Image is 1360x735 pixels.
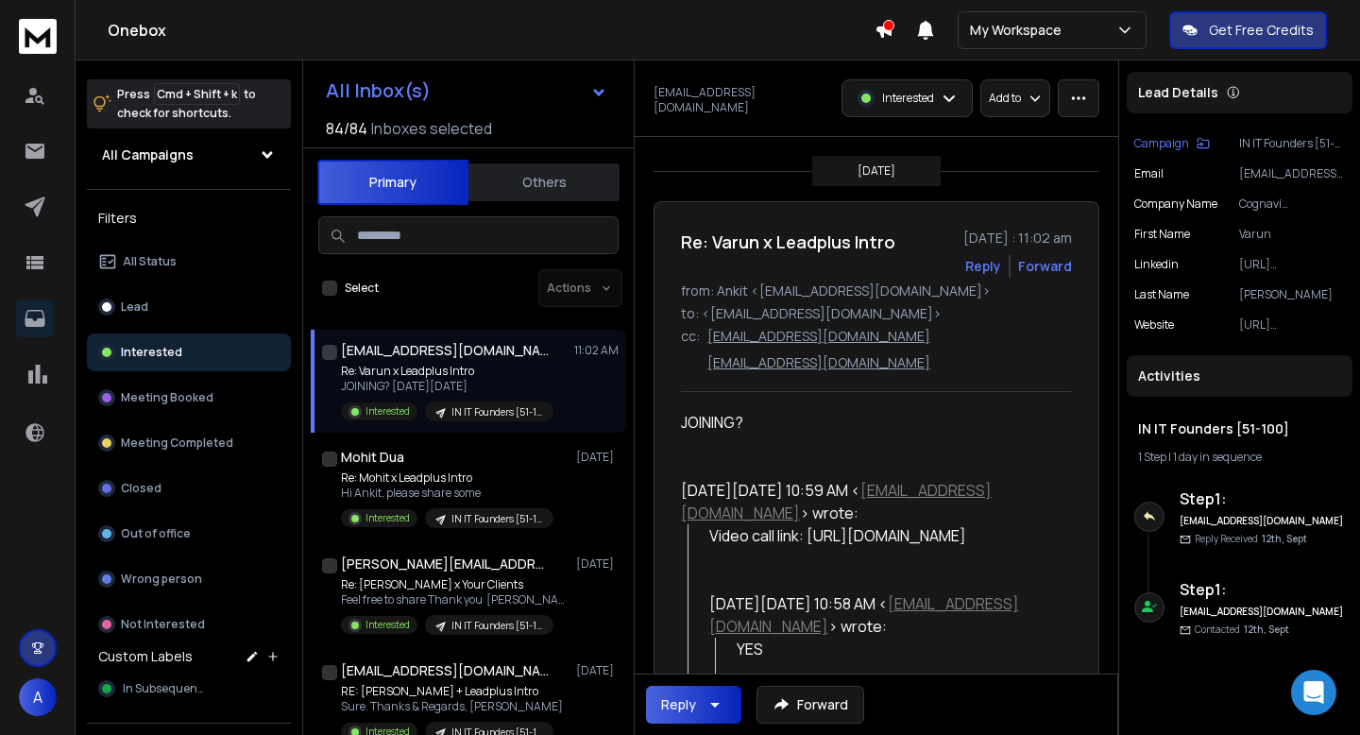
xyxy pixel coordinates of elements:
[1262,532,1307,545] span: 12th, Sept
[1180,605,1345,619] h6: [EMAIL_ADDRESS][DOMAIN_NAME]
[1138,83,1218,102] p: Lead Details
[1169,11,1327,49] button: Get Free Credits
[965,257,1001,276] button: Reply
[1239,166,1345,181] p: [EMAIL_ADDRESS][DOMAIN_NAME]
[858,163,895,179] p: [DATE]
[451,405,542,419] p: IN IT Founders [51-100]
[1134,136,1210,151] button: Campaign
[87,560,291,598] button: Wrong person
[1134,227,1190,242] p: First Name
[341,577,568,592] p: Re: [PERSON_NAME] x Your Clients
[121,572,202,587] p: Wrong person
[681,304,1072,323] p: to: <[EMAIL_ADDRESS][DOMAIN_NAME]>
[1239,227,1345,242] p: Varun
[576,556,619,572] p: [DATE]
[1239,257,1345,272] p: [URL][DOMAIN_NAME][PERSON_NAME]
[707,327,930,346] p: [EMAIL_ADDRESS][DOMAIN_NAME]
[1195,623,1289,637] p: Contacted
[1180,578,1345,601] h6: Step 1 :
[123,681,210,696] span: In Subsequence
[365,511,410,525] p: Interested
[970,21,1069,40] p: My Workspace
[681,229,895,255] h1: Re: Varun x Leadplus Intro
[1244,623,1289,636] span: 12th, Sept
[661,695,696,714] div: Reply
[87,670,291,708] button: In Subsequence
[681,479,1057,524] div: [DATE][DATE] 10:59 AM < > wrote:
[121,617,205,632] p: Not Interested
[654,85,830,115] p: [EMAIL_ADDRESS][DOMAIN_NAME]
[681,327,700,372] p: cc:
[341,364,553,379] p: Re: Varun x Leadplus Intro
[317,160,468,205] button: Primary
[756,686,864,724] button: Forward
[102,145,194,164] h1: All Campaigns
[1127,355,1352,397] div: Activities
[371,117,492,140] h3: Inboxes selected
[121,526,191,541] p: Out of office
[1134,166,1164,181] p: Email
[121,390,213,405] p: Meeting Booked
[963,229,1072,248] p: [DATE] : 11:02 am
[341,448,404,467] h1: Mohit Dua
[1138,449,1166,465] span: 1 Step
[87,205,291,231] h3: Filters
[341,592,568,607] p: Feel free to share Thank you [PERSON_NAME]
[576,450,619,465] p: [DATE]
[1239,136,1345,151] p: IN IT Founders [51-100]
[1134,257,1179,272] p: linkedin
[326,81,431,100] h1: All Inbox(s)
[87,515,291,553] button: Out of office
[1138,419,1341,438] h1: IN IT Founders [51-100]
[87,470,291,507] button: Closed
[121,436,233,451] p: Meeting Completed
[1134,317,1174,333] p: website
[87,288,291,326] button: Lead
[121,481,161,496] p: Closed
[19,678,57,716] button: A
[345,281,379,296] label: Select
[1138,450,1341,465] div: |
[1239,197,1345,212] p: Cognavi [GEOGRAPHIC_DATA]
[311,72,622,110] button: All Inbox(s)
[1173,449,1262,465] span: 1 day in sequence
[121,299,148,315] p: Lead
[646,686,741,724] button: Reply
[87,333,291,371] button: Interested
[123,254,177,269] p: All Status
[1018,257,1072,276] div: Forward
[1134,136,1189,151] p: Campaign
[87,136,291,174] button: All Campaigns
[341,555,549,573] h1: [PERSON_NAME][EMAIL_ADDRESS][DOMAIN_NAME]
[117,85,256,123] p: Press to check for shortcuts.
[576,663,619,678] p: [DATE]
[681,282,1072,300] p: from: Ankit <[EMAIL_ADDRESS][DOMAIN_NAME]>
[709,592,1058,638] div: [DATE][DATE] 10:58 AM < > wrote:
[1291,670,1336,715] div: Open Intercom Messenger
[108,19,875,42] h1: Onebox
[1134,197,1217,212] p: Company Name
[87,424,291,462] button: Meeting Completed
[341,341,549,360] h1: [EMAIL_ADDRESS][DOMAIN_NAME]
[341,379,553,394] p: JOINING? [DATE][DATE]
[341,470,553,486] p: Re: Mohit x Leadplus Intro
[341,699,563,714] p: Sure. Thanks & Regards, [PERSON_NAME]
[87,243,291,281] button: All Status
[19,19,57,54] img: logo
[1134,287,1189,302] p: Last Name
[1239,317,1345,333] p: [URL][DOMAIN_NAME]
[707,353,930,372] p: [EMAIL_ADDRESS][DOMAIN_NAME]
[681,411,1057,434] div: JOINING?
[341,684,563,699] p: RE: [PERSON_NAME] + Leadplus Intro
[341,486,553,501] p: Hi Ankit, please share some
[98,647,193,666] h3: Custom Labels
[1209,21,1314,40] p: Get Free Credits
[468,162,620,203] button: Others
[87,606,291,643] button: Not Interested
[1180,514,1345,528] h6: [EMAIL_ADDRESS][DOMAIN_NAME]
[154,83,240,105] span: Cmd + Shift + k
[341,661,549,680] h1: [EMAIL_ADDRESS][DOMAIN_NAME]
[1195,532,1307,546] p: Reply Received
